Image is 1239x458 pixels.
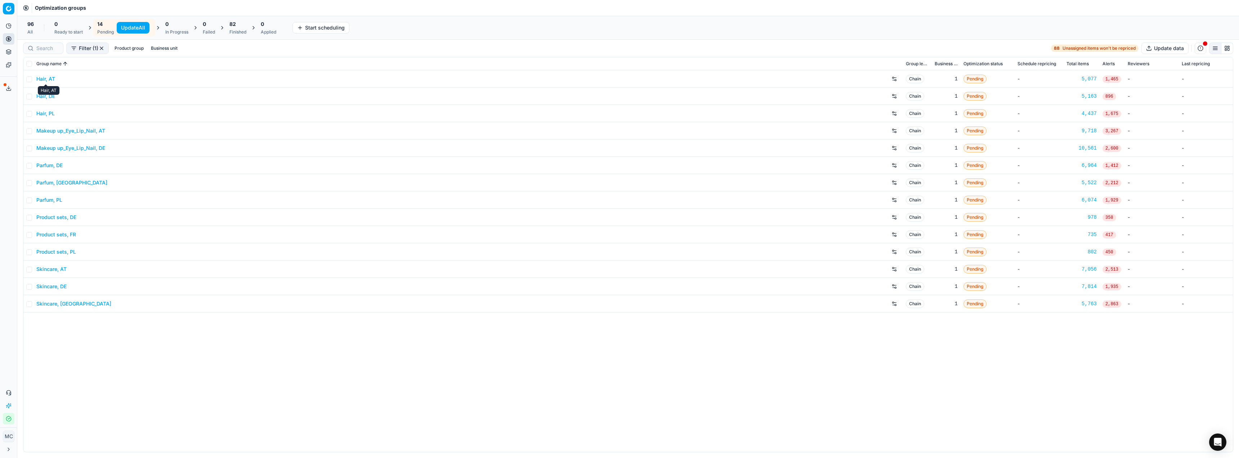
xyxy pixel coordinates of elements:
td: - [1015,88,1064,105]
div: 1 [935,75,958,83]
td: - [1125,226,1179,243]
a: 88Unassigned items won't be repriced [1051,45,1139,52]
a: Skincare, DE [36,283,67,290]
input: Search [36,45,59,52]
div: 1 [935,179,958,186]
div: 1 [935,214,958,221]
button: Business unit [148,44,180,53]
a: Parfum, DE [36,162,63,169]
div: Ready to start [54,29,83,35]
div: 1 [935,144,958,152]
td: - [1015,139,1064,157]
td: - [1125,243,1179,261]
span: 2,212 [1102,179,1121,187]
div: Hair, AT [38,86,59,95]
span: Pending [963,92,987,101]
span: Chain [906,248,924,256]
button: UpdateAll [117,22,149,34]
span: Chain [906,75,924,83]
span: 450 [1102,249,1116,256]
span: 0 [165,21,169,28]
a: 5,763 [1066,300,1097,307]
span: Pending [963,213,987,222]
div: In Progress [165,29,188,35]
td: - [1179,295,1233,312]
td: - [1125,139,1179,157]
td: - [1015,243,1064,261]
a: 735 [1066,231,1097,238]
span: Chain [906,196,924,204]
a: 6,964 [1066,162,1097,169]
span: 358 [1102,214,1116,221]
a: Makeup up_Eye_Lip_Nail, AT [36,127,105,134]
a: Skincare, [GEOGRAPHIC_DATA] [36,300,111,307]
span: Pending [963,265,987,274]
div: 1 [935,300,958,307]
a: 5,077 [1066,75,1097,83]
td: - [1015,295,1064,312]
a: Parfum, [GEOGRAPHIC_DATA] [36,179,107,186]
td: - [1179,174,1233,191]
a: 978 [1066,214,1097,221]
div: Pending [97,29,114,35]
span: 1,929 [1102,197,1121,204]
div: 1 [935,266,958,273]
button: Update data [1141,43,1189,54]
a: Product sets, PL [36,248,76,255]
span: Pending [963,126,987,135]
span: Chain [906,282,924,291]
td: - [1125,295,1179,312]
td: - [1179,157,1233,174]
div: 1 [935,110,958,117]
td: - [1125,174,1179,191]
button: Filter (1) [66,43,109,54]
span: Schedule repricing [1017,61,1056,67]
td: - [1015,174,1064,191]
td: - [1015,261,1064,278]
span: Chain [906,265,924,274]
button: MC [3,431,14,442]
td: - [1179,70,1233,88]
a: 7,056 [1066,266,1097,273]
span: Alerts [1102,61,1115,67]
span: MC [3,431,14,442]
span: 3,267 [1102,128,1121,135]
td: - [1179,278,1233,295]
a: 4,437 [1066,110,1097,117]
div: 10,561 [1066,144,1097,152]
span: 0 [203,21,206,28]
td: - [1125,209,1179,226]
td: - [1125,105,1179,122]
td: - [1179,226,1233,243]
span: Pending [963,75,987,83]
td: - [1125,122,1179,139]
span: Chain [906,230,924,239]
span: Chain [906,126,924,135]
div: 5,163 [1066,93,1097,100]
button: Product group [112,44,147,53]
span: Pending [963,299,987,308]
div: 1 [935,162,958,169]
button: Sorted by Group name ascending [62,60,69,67]
td: - [1015,278,1064,295]
div: 6,074 [1066,196,1097,204]
div: 1 [935,248,958,255]
span: Chain [906,92,924,101]
div: 9,718 [1066,127,1097,134]
div: 1 [935,231,958,238]
div: 802 [1066,248,1097,255]
span: Chain [906,144,924,152]
a: Hair, DE [36,93,55,100]
td: - [1179,191,1233,209]
td: - [1125,261,1179,278]
span: 0 [54,21,58,28]
span: Optimization status [963,61,1003,67]
a: 5,522 [1066,179,1097,186]
td: - [1179,243,1233,261]
span: Chain [906,161,924,170]
td: - [1015,105,1064,122]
